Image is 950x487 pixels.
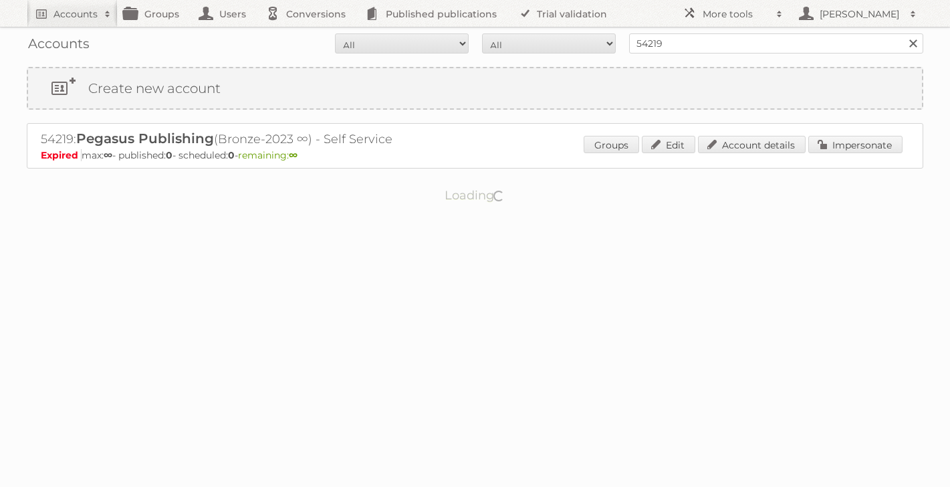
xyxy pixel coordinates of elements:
p: Loading [402,182,548,209]
span: Expired [41,149,82,161]
strong: 0 [228,149,235,161]
h2: [PERSON_NAME] [816,7,903,21]
span: remaining: [238,149,298,161]
a: Create new account [28,68,922,108]
a: Account details [698,136,806,153]
a: Impersonate [808,136,903,153]
a: Edit [642,136,695,153]
h2: More tools [703,7,769,21]
h2: 54219: (Bronze-2023 ∞) - Self Service [41,130,509,148]
a: Groups [584,136,639,153]
p: max: - published: - scheduled: - [41,149,909,161]
strong: 0 [166,149,172,161]
h2: Accounts [53,7,98,21]
strong: ∞ [289,149,298,161]
strong: ∞ [104,149,112,161]
span: Pegasus Publishing [76,130,214,147]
